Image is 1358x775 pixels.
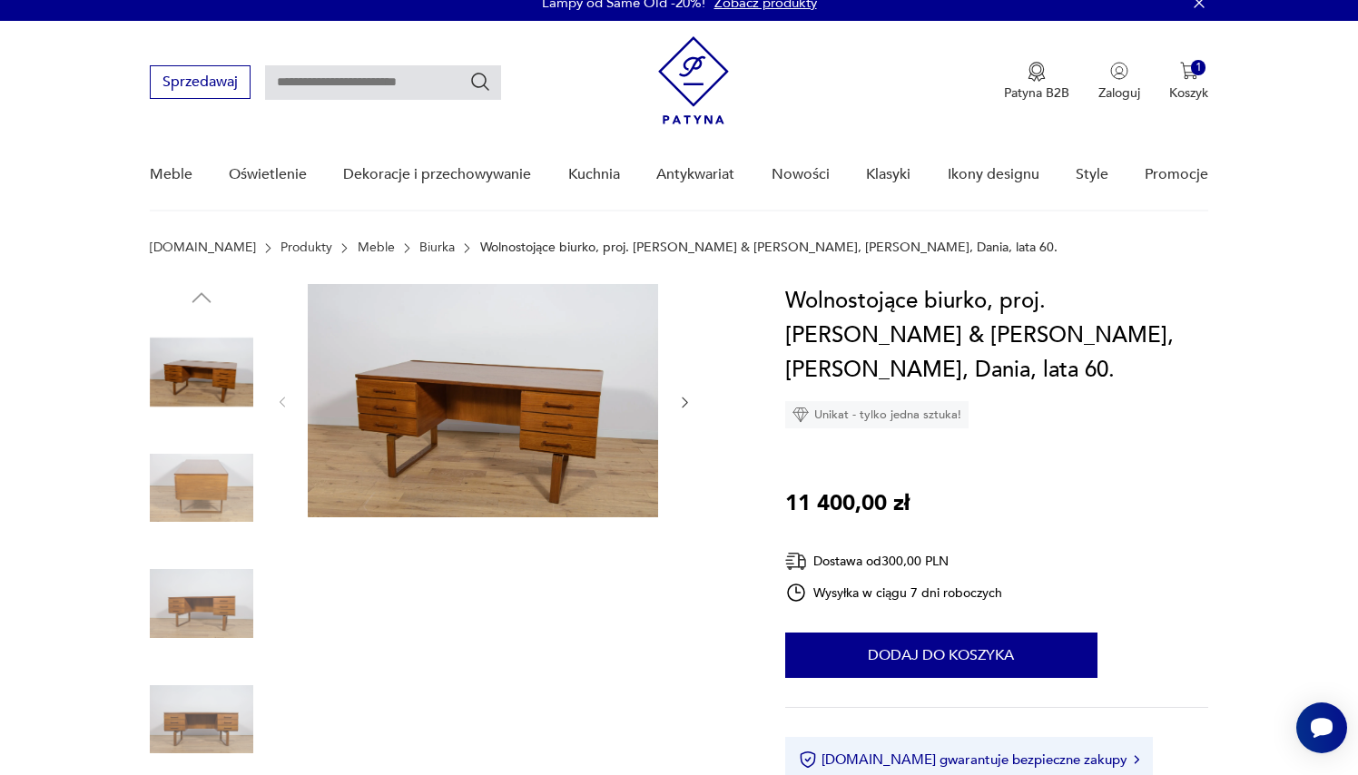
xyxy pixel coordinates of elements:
a: [DOMAIN_NAME] [150,240,256,255]
button: Sprzedawaj [150,65,251,99]
a: Antykwariat [656,140,734,210]
p: Patyna B2B [1004,84,1069,102]
a: Ikony designu [948,140,1039,210]
p: Koszyk [1169,84,1208,102]
a: Oświetlenie [229,140,307,210]
button: Patyna B2B [1004,62,1069,102]
img: Zdjęcie produktu Wolnostojące biurko, proj. Torben Valeur & Henning Jensen, Dyrlund, Dania, lata 60. [150,552,253,655]
a: Style [1076,140,1108,210]
a: Biurka [419,240,455,255]
img: Zdjęcie produktu Wolnostojące biurko, proj. Torben Valeur & Henning Jensen, Dyrlund, Dania, lata 60. [150,320,253,424]
p: Wolnostojące biurko, proj. [PERSON_NAME] & [PERSON_NAME], [PERSON_NAME], Dania, lata 60. [480,240,1058,255]
div: Wysyłka w ciągu 7 dni roboczych [785,582,1003,603]
img: Ikona dostawy [785,550,807,573]
div: Unikat - tylko jedna sztuka! [785,401,969,428]
button: [DOMAIN_NAME] gwarantuje bezpieczne zakupy [799,750,1139,769]
iframe: Smartsupp widget button [1296,702,1347,753]
img: Zdjęcie produktu Wolnostojące biurko, proj. Torben Valeur & Henning Jensen, Dyrlund, Dania, lata 60. [150,437,253,540]
button: Dodaj do koszyka [785,633,1097,678]
img: Ikona koszyka [1180,62,1198,80]
a: Sprzedawaj [150,77,251,90]
button: Szukaj [469,71,491,93]
a: Kuchnia [568,140,620,210]
img: Ikona strzałki w prawo [1134,755,1139,764]
p: Zaloguj [1098,84,1140,102]
img: Ikonka użytkownika [1110,62,1128,80]
img: Ikona medalu [1028,62,1046,82]
div: 1 [1191,60,1206,75]
a: Meble [150,140,192,210]
a: Meble [358,240,395,255]
div: Dostawa od 300,00 PLN [785,550,1003,573]
a: Klasyki [866,140,910,210]
h1: Wolnostojące biurko, proj. [PERSON_NAME] & [PERSON_NAME], [PERSON_NAME], Dania, lata 60. [785,284,1209,387]
img: Zdjęcie produktu Wolnostojące biurko, proj. Torben Valeur & Henning Jensen, Dyrlund, Dania, lata 60. [150,668,253,771]
a: Promocje [1145,140,1208,210]
a: Produkty [280,240,332,255]
img: Ikona certyfikatu [799,750,817,769]
button: Zaloguj [1098,62,1140,102]
button: 1Koszyk [1169,62,1208,102]
a: Nowości [772,140,830,210]
p: 11 400,00 zł [785,486,910,521]
img: Ikona diamentu [792,407,809,423]
a: Dekoracje i przechowywanie [343,140,531,210]
img: Zdjęcie produktu Wolnostojące biurko, proj. Torben Valeur & Henning Jensen, Dyrlund, Dania, lata 60. [308,284,658,517]
img: Patyna - sklep z meblami i dekoracjami vintage [658,36,729,124]
a: Ikona medaluPatyna B2B [1004,62,1069,102]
